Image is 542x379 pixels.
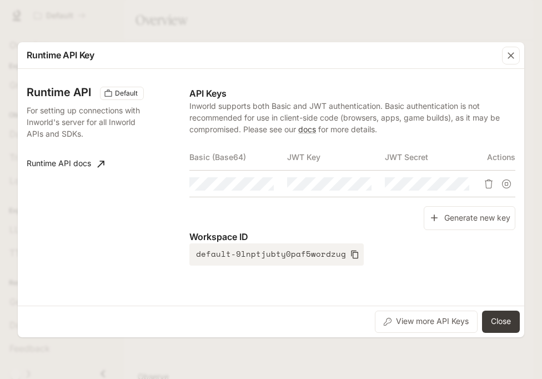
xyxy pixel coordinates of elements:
[189,100,515,135] p: Inworld supports both Basic and JWT authentication. Basic authentication is not recommended for u...
[27,48,94,62] p: Runtime API Key
[189,87,515,100] p: API Keys
[482,311,520,333] button: Close
[424,206,515,230] button: Generate new key
[189,243,364,266] button: default-9lnptjubty0paf5wordzug
[498,175,515,193] button: Suspend API key
[287,144,385,171] th: JWT Key
[100,87,144,100] div: These keys will apply to your current workspace only
[298,124,316,134] a: docs
[189,230,515,243] p: Workspace ID
[189,144,287,171] th: Basic (Base64)
[385,144,483,171] th: JWT Secret
[27,87,91,98] h3: Runtime API
[22,153,109,175] a: Runtime API docs
[27,104,142,139] p: For setting up connections with Inworld's server for all Inworld APIs and SDKs.
[483,144,515,171] th: Actions
[480,175,498,193] button: Delete API key
[375,311,478,333] button: View more API Keys
[111,88,142,98] span: Default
